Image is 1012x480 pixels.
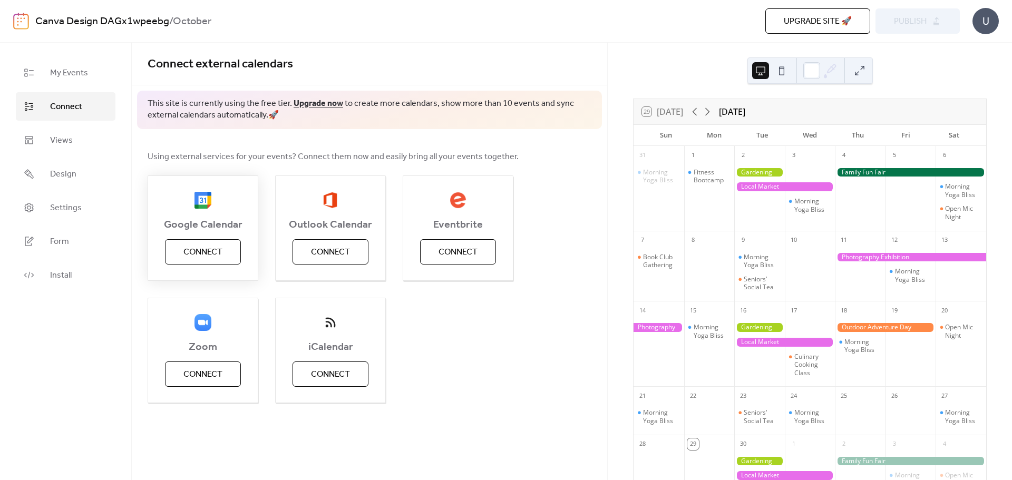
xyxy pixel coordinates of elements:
span: Zoom [148,341,258,354]
div: 17 [788,305,800,316]
div: 1 [788,438,800,450]
div: Family Fun Fair [835,168,986,177]
div: Morning Yoga Bliss [734,253,785,269]
div: Open Mic Night [936,323,986,339]
span: Upgrade site 🚀 [784,15,852,28]
span: Connect [311,246,350,259]
div: 20 [939,305,950,316]
a: Design [16,160,115,188]
img: ical [322,314,339,331]
div: Local Market [734,338,835,347]
div: 19 [889,305,900,316]
div: Book Club Gathering [634,253,684,269]
div: Seniors' Social Tea [734,275,785,291]
div: 7 [637,234,648,246]
div: Morning Yoga Bliss [936,182,986,199]
img: eventbrite [450,192,466,209]
div: 1 [687,150,699,161]
span: Outlook Calendar [276,219,385,231]
span: Using external services for your events? Connect them now and easily bring all your events together. [148,151,519,163]
a: Form [16,227,115,256]
div: Mon [690,125,738,146]
span: Google Calendar [148,219,258,231]
div: Local Market [734,182,835,191]
button: Upgrade site 🚀 [765,8,870,34]
b: October [173,12,211,32]
button: Connect [165,361,241,387]
a: Install [16,261,115,289]
div: 28 [637,438,648,450]
a: My Events [16,58,115,87]
button: Connect [420,239,496,265]
div: Culinary Cooking Class [785,352,835,377]
div: Morning Yoga Bliss [794,408,831,425]
div: Open Mic Night [936,204,986,221]
button: Connect [293,361,368,387]
div: Photography Exhibition [835,253,986,262]
img: logo [13,13,29,30]
div: 27 [939,390,950,401]
button: Connect [165,239,241,265]
span: Eventbrite [403,219,513,231]
div: 5 [889,150,900,161]
div: Morning Yoga Bliss [794,197,831,213]
div: Morning Yoga Bliss [835,338,885,354]
span: Form [50,236,69,248]
div: 11 [838,234,850,246]
div: Gardening Workshop [734,323,785,332]
span: Connect external calendars [148,53,293,76]
div: 23 [737,390,749,401]
div: Outdoor Adventure Day [835,323,936,332]
div: 3 [889,438,900,450]
div: Seniors' Social Tea [734,408,785,425]
div: Morning Yoga Bliss [694,323,731,339]
div: 2 [737,150,749,161]
div: 6 [939,150,950,161]
div: 22 [687,390,699,401]
div: 25 [838,390,850,401]
span: Connect [183,368,222,381]
a: Canva Design DAGx1wpeebg [35,12,169,32]
div: 31 [637,150,648,161]
span: My Events [50,67,88,80]
div: Seniors' Social Tea [744,408,781,425]
div: Culinary Cooking Class [794,352,831,377]
img: google [194,192,211,209]
div: Morning Yoga Bliss [844,338,881,354]
img: outlook [323,192,337,209]
div: 21 [637,390,648,401]
div: Morning Yoga Bliss [785,197,835,213]
div: Morning Yoga Bliss [643,168,680,184]
div: Morning Yoga Bliss [744,253,781,269]
div: Sat [930,125,978,146]
div: 4 [838,150,850,161]
span: Connect [50,101,82,113]
div: 16 [737,305,749,316]
div: Morning Yoga Bliss [945,408,982,425]
a: Views [16,126,115,154]
div: 13 [939,234,950,246]
div: 4 [939,438,950,450]
span: Views [50,134,73,147]
div: Book Club Gathering [643,253,680,269]
div: Morning Yoga Bliss [885,267,936,283]
div: Morning Yoga Bliss [634,408,684,425]
div: Seniors' Social Tea [744,275,781,291]
div: 30 [737,438,749,450]
div: Morning Yoga Bliss [945,182,982,199]
span: Settings [50,202,82,214]
div: 26 [889,390,900,401]
button: Connect [293,239,368,265]
div: Open Mic Night [945,323,982,339]
b: / [169,12,173,32]
div: Morning Yoga Bliss [785,408,835,425]
span: Connect [183,246,222,259]
div: Morning Yoga Bliss [936,408,986,425]
div: 12 [889,234,900,246]
div: Fitness Bootcamp [684,168,735,184]
span: Connect [311,368,350,381]
div: Wed [786,125,834,146]
a: Settings [16,193,115,222]
span: Install [50,269,72,282]
div: Morning Yoga Bliss [684,323,735,339]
